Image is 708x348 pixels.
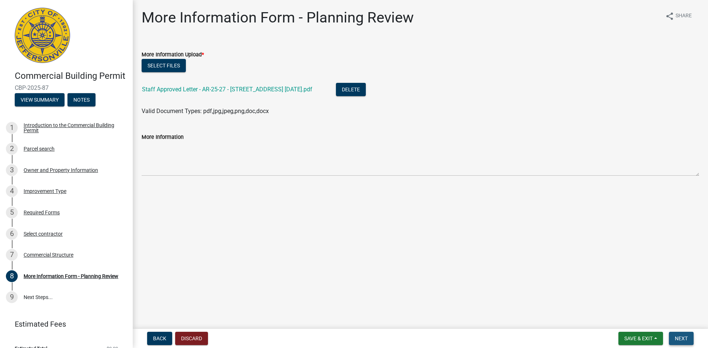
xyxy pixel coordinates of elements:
[67,97,96,103] wm-modal-confirm: Notes
[665,12,674,21] i: share
[175,332,208,345] button: Discard
[24,189,66,194] div: Improvement Type
[624,335,653,341] span: Save & Exit
[15,71,127,81] h4: Commercial Building Permit
[24,274,118,279] div: More Information Form - Planning Review
[142,59,186,72] button: Select files
[67,93,96,106] button: Notes
[336,87,366,94] wm-modal-confirm: Delete Document
[6,249,18,261] div: 7
[6,270,18,282] div: 8
[24,168,98,173] div: Owner and Property Information
[153,335,166,341] span: Back
[142,86,312,93] a: Staff Approved Letter - AR-25-27 - [STREET_ADDRESS] [DATE].pdf
[15,93,65,106] button: View Summary
[336,83,366,96] button: Delete
[24,252,73,257] div: Commercial Structure
[142,9,414,27] h1: More Information Form - Planning Review
[15,97,65,103] wm-modal-confirm: Summary
[6,228,18,240] div: 6
[15,84,118,91] span: CBP-2025-87
[6,185,18,197] div: 4
[24,123,121,133] div: Introduction to the Commercial Building Permit
[24,146,55,151] div: Parcel search
[659,9,698,23] button: shareShare
[147,332,172,345] button: Back
[669,332,694,345] button: Next
[24,231,63,236] div: Select contractor
[675,335,688,341] span: Next
[6,291,18,303] div: 9
[676,12,692,21] span: Share
[24,210,60,215] div: Required Forms
[142,52,204,57] label: More Information Upload
[6,164,18,176] div: 3
[142,108,269,115] span: Valid Document Types: pdf,jpg,jpeg,png,doc,docx
[15,8,70,63] img: City of Jeffersonville, Indiana
[6,143,18,155] div: 2
[6,207,18,218] div: 5
[142,135,184,140] label: More Information
[6,317,121,331] a: Estimated Fees
[6,122,18,134] div: 1
[618,332,663,345] button: Save & Exit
